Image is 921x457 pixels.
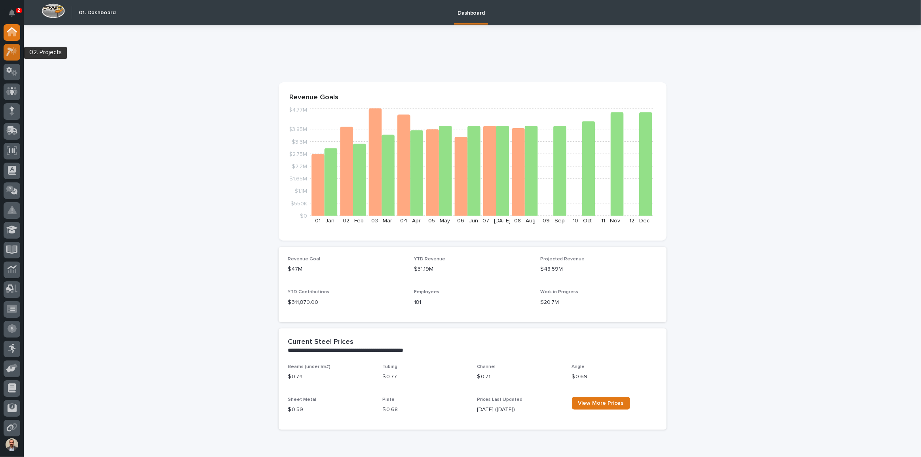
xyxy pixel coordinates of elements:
[542,218,564,224] text: 09 - Sep
[288,290,330,294] span: YTD Contributions
[292,164,307,169] tspan: $2.2M
[289,108,307,113] tspan: $4.77M
[457,218,478,224] text: 06 - Jun
[288,257,321,262] span: Revenue Goal
[17,8,20,13] p: 2
[477,364,496,369] span: Channel
[414,290,439,294] span: Employees
[79,9,116,16] h2: 01. Dashboard
[383,406,468,414] p: $ 0.68
[291,201,307,207] tspan: $550K
[288,265,405,273] p: $47M
[42,4,65,18] img: Workspace Logo
[477,373,562,381] p: $ 0.71
[400,218,421,224] text: 04 - Apr
[300,213,307,219] tspan: $0
[288,373,373,381] p: $ 0.74
[383,397,395,402] span: Plate
[288,397,317,402] span: Sheet Metal
[572,397,630,410] a: View More Prices
[540,265,657,273] p: $48.59M
[383,373,468,381] p: $ 0.77
[414,257,445,262] span: YTD Revenue
[629,218,649,224] text: 12 - Dec
[288,406,373,414] p: $ 0.59
[428,218,450,224] text: 05 - May
[288,364,331,369] span: Beams (under 55#)
[290,93,655,102] p: Revenue Goals
[482,218,510,224] text: 07 - [DATE]
[572,373,657,381] p: $ 0.69
[540,290,578,294] span: Work in Progress
[514,218,536,224] text: 08 - Aug
[289,127,307,133] tspan: $3.85M
[289,152,307,157] tspan: $2.75M
[414,298,531,307] p: 181
[289,176,307,182] tspan: $1.65M
[10,9,20,22] div: Notifications2
[288,298,405,307] p: $ 311,870.00
[573,218,592,224] text: 10 - Oct
[371,218,392,224] text: 03 - Mar
[4,436,20,453] button: users-avatar
[477,406,562,414] p: [DATE] ([DATE])
[572,364,585,369] span: Angle
[294,189,307,194] tspan: $1.1M
[292,139,307,145] tspan: $3.3M
[477,397,523,402] span: Prices Last Updated
[4,5,20,21] button: Notifications
[540,257,585,262] span: Projected Revenue
[578,400,624,406] span: View More Prices
[343,218,364,224] text: 02 - Feb
[383,364,398,369] span: Tubing
[414,265,531,273] p: $31.19M
[601,218,620,224] text: 11 - Nov
[288,338,354,347] h2: Current Steel Prices
[540,298,657,307] p: $20.7M
[315,218,334,224] text: 01 - Jan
